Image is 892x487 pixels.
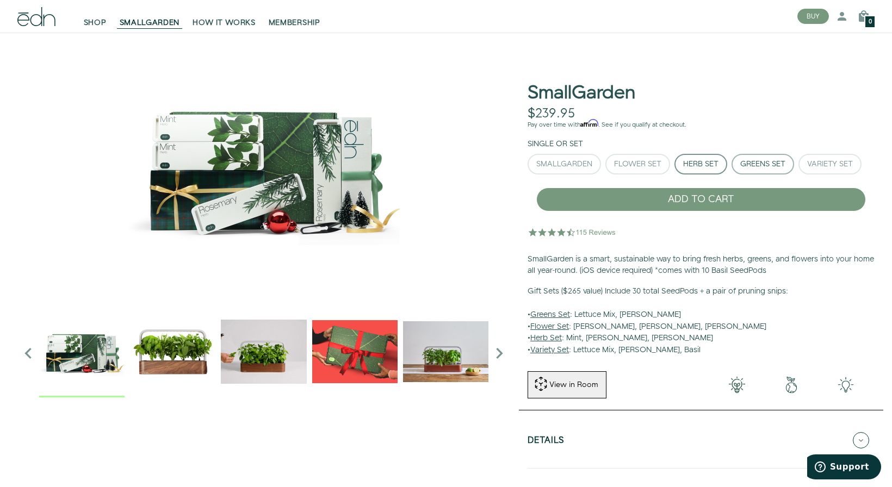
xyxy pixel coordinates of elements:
[548,379,599,390] div: View in Room
[807,160,853,168] div: Variety Set
[580,120,598,127] span: Affirm
[764,377,819,393] img: green-earth.png
[221,309,306,397] div: 2 / 6
[797,9,829,24] button: BUY
[528,286,875,357] p: • : Lettuce Mix, [PERSON_NAME] • : [PERSON_NAME], [PERSON_NAME], [PERSON_NAME] • : Mint, [PERSON_...
[312,309,398,394] img: EMAILS_-_Holiday_21_PT1_28_9986b34a-7908-4121-b1c1-9595d1e43abe_1024x.png
[528,139,583,149] label: Single or Set
[262,4,327,28] a: MEMBERSHIP
[403,309,488,394] img: edn-smallgarden-mixed-herbs-table-product-2000px_1024x.jpg
[683,160,718,168] div: Herb Set
[528,286,788,297] b: Gift Sets ($265 value) Include 30 total SeedPods + a pair of pruning snips:
[740,160,785,168] div: Greens Set
[528,120,875,130] p: Pay over time with . See if you qualify at checkout.
[186,4,262,28] a: HOW IT WORKS
[130,309,215,394] img: Official-EDN-SMALLGARDEN-HERB-HERO-SLV-2000px_1024x.png
[605,154,670,174] button: Flower Set
[528,106,575,122] div: $239.95
[84,17,107,28] span: SHOP
[674,154,727,174] button: Herb Set
[530,321,569,332] u: Flower Set
[530,345,569,355] u: Variety Set
[528,371,606,398] button: View in Room
[221,309,306,394] img: edn-trim-basil.2021-09-07_14_55_24_1024x.gif
[536,160,592,168] div: SmallGarden
[528,83,635,103] h1: SmallGarden
[39,309,125,394] img: edn-holiday-value-herbs-1-square_1000x.png
[732,154,794,174] button: Greens Set
[17,32,510,303] img: edn-holiday-value-herbs-1-square_1000x.png
[488,342,510,364] i: Next slide
[530,333,562,344] u: Herb Set
[614,160,661,168] div: Flower Set
[528,436,565,448] h5: Details
[17,342,39,364] i: Previous slide
[312,309,398,397] div: 3 / 6
[120,17,180,28] span: SMALLGARDEN
[819,377,873,393] img: edn-smallgarden-tech.png
[530,309,570,320] u: Greens Set
[528,421,875,459] button: Details
[130,309,215,397] div: 1 / 6
[269,17,320,28] span: MEMBERSHIP
[77,4,113,28] a: SHOP
[193,17,255,28] span: HOW IT WORKS
[869,19,872,25] span: 0
[798,154,862,174] button: Variety Set
[403,309,488,397] div: 4 / 6
[528,221,617,243] img: 4.5 star rating
[536,188,866,211] button: ADD TO CART
[710,377,764,393] img: 001-light-bulb.png
[528,154,601,174] button: SmallGarden
[113,4,187,28] a: SMALLGARDEN
[807,454,881,482] iframe: Opens a widget where you can find more information
[528,254,875,277] p: SmallGarden is a smart, sustainable way to bring fresh herbs, greens, and flowers into your home ...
